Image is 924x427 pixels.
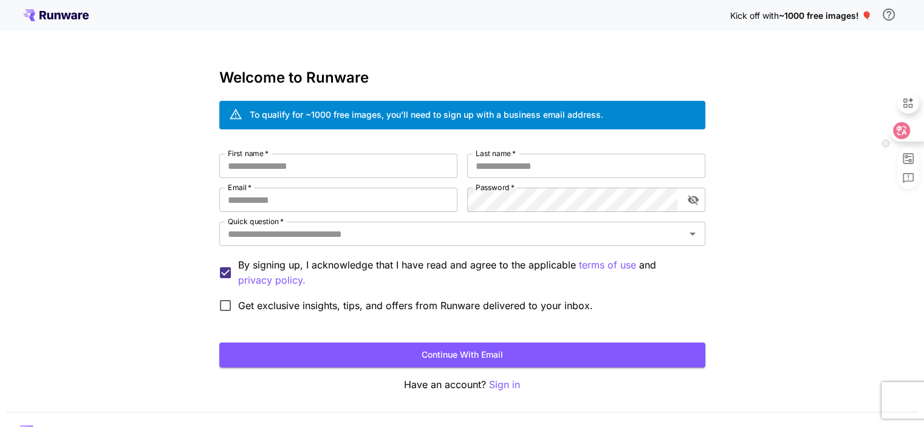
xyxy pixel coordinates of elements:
[238,298,593,313] span: Get exclusive insights, tips, and offers from Runware delivered to your inbox.
[579,258,636,273] button: By signing up, I acknowledge that I have read and agree to the applicable and privacy policy.
[730,10,779,21] span: Kick off with
[779,10,872,21] span: ~1000 free images! 🎈
[219,377,705,392] p: Have an account?
[476,182,515,193] label: Password
[219,343,705,367] button: Continue with email
[238,258,696,288] p: By signing up, I acknowledge that I have read and agree to the applicable and
[228,182,252,193] label: Email
[238,273,306,288] p: privacy policy.
[682,189,704,211] button: toggle password visibility
[489,377,520,392] button: Sign in
[684,225,701,242] button: Open
[228,148,269,159] label: First name
[476,148,516,159] label: Last name
[250,108,603,121] div: To qualify for ~1000 free images, you’ll need to sign up with a business email address.
[228,216,284,227] label: Quick question
[238,273,306,288] button: By signing up, I acknowledge that I have read and agree to the applicable terms of use and
[579,258,636,273] p: terms of use
[877,2,901,27] button: In order to qualify for free credit, you need to sign up with a business email address and click ...
[219,69,705,86] h3: Welcome to Runware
